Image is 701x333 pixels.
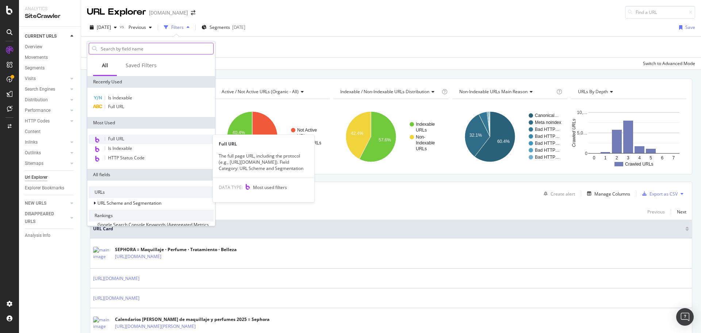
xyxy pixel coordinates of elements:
div: Sitemaps [25,160,43,167]
div: Saved Filters [126,62,157,69]
text: 60.4% [497,139,510,144]
a: [URL][DOMAIN_NAME] [115,253,161,260]
text: Bad HTTP… [535,127,560,132]
a: Content [25,128,76,136]
div: SiteCrawler [25,12,75,20]
div: Explorer Bookmarks [25,184,64,192]
img: main image [93,247,111,260]
a: Movements [25,54,76,61]
div: Most Used [87,117,215,129]
text: Indexable [416,122,435,127]
div: Save [685,24,695,30]
div: DISAPPEARED URLS [25,210,62,226]
text: Non- [416,135,425,140]
text: Crawled URLs [625,162,653,167]
div: Calendarios [PERSON_NAME] de maquillaje y perfumes 2025 ≡ Sephora [115,316,269,323]
text: Meta noindex [535,120,561,125]
text: Not Active [297,128,317,133]
text: URLs [416,146,427,151]
text: 0 [585,151,588,156]
text: Canonical… [535,113,559,118]
div: Url Explorer [25,174,47,181]
svg: A chart. [452,105,567,169]
a: [URL][DOMAIN_NAME][PERSON_NAME] [115,323,196,330]
a: Sitemaps [25,160,68,167]
h4: Active / Not Active URLs [220,86,323,98]
a: Analysis Info [25,232,76,239]
span: vs [120,23,126,30]
button: Segments[DATE] [199,22,248,33]
button: Previous [126,22,155,33]
div: SEPHORA ≡ Maquillaje ⋅ Perfume ⋅ Tratamiento ⋅ Belleza [115,246,237,253]
input: Find a URL [625,6,695,19]
text: 3 [627,155,629,160]
text: Indexable [416,140,435,145]
a: NEW URLS [25,200,68,207]
div: Content [25,128,41,136]
text: 4 [639,155,641,160]
h4: URLs by Depth [576,86,680,98]
div: Open Intercom Messenger [676,308,694,326]
text: 32.1% [470,133,482,138]
span: 2025 Sep. 25th [97,24,111,30]
div: [DOMAIN_NAME] [149,9,188,16]
a: HTTP Codes [25,117,68,125]
a: CURRENT URLS [25,33,68,40]
span: Full URL [108,103,124,110]
div: NEW URLS [25,200,46,207]
text: Bad HTTP… [535,134,560,139]
div: Visits [25,75,36,83]
a: Outlinks [25,149,68,157]
div: CURRENT URLS [25,33,57,40]
h4: Non-Indexable URLs Main Reason [458,86,555,98]
text: Crawled URLs [572,119,577,147]
div: arrow-right-arrow-left [191,10,195,15]
a: Visits [25,75,68,83]
text: 10,… [577,110,588,115]
span: Non-Indexable URLs Main Reason [459,88,528,95]
a: Overview [25,43,76,51]
div: Analytics [25,6,75,12]
div: [DATE] [232,24,245,30]
text: 5 [650,155,652,160]
h4: Indexable / Non-Indexable URLs Distribution [339,86,440,98]
div: Analysis Info [25,232,50,239]
img: main image [93,317,111,330]
div: Search Engines [25,86,55,93]
div: Performance [25,107,50,114]
text: 5,0… [577,130,588,136]
a: [URL][DOMAIN_NAME] [93,275,139,282]
div: Previous [647,209,665,215]
div: A chart. [333,105,448,169]
a: Explorer Bookmarks [25,184,76,192]
span: Most used filters [253,184,287,190]
div: All fields [87,169,215,181]
a: Performance [25,107,68,114]
text: 42.4% [351,131,363,136]
a: DISAPPEARED URLS [25,210,68,226]
div: Export as CSV [650,191,678,197]
button: Next [677,207,686,216]
text: URLs [416,128,427,133]
div: Outlinks [25,149,41,157]
span: Full URL [108,136,124,142]
text: 40.4% [232,130,245,135]
text: 6 [661,155,664,160]
div: URL Explorer [87,6,146,18]
div: Manage Columns [594,191,630,197]
text: URLs [297,133,308,139]
div: HTTP Codes [25,117,50,125]
button: Previous [647,207,665,216]
text: Bad HTTP… [535,155,560,160]
svg: A chart. [215,105,329,169]
text: Bad HTTP… [535,141,560,146]
div: The full page URL, including the protocol (e.g., [URL][DOMAIN_NAME]). Field Category: URL Scheme ... [213,153,314,171]
div: Create alert [551,191,575,197]
span: URL Scheme and Segmentation [97,200,161,206]
span: Is Indexable [108,95,132,101]
span: HTTP Status Code [108,155,145,161]
div: Recently Used [87,76,215,88]
span: Is Indexable [108,145,132,151]
text: 2 [616,155,618,160]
